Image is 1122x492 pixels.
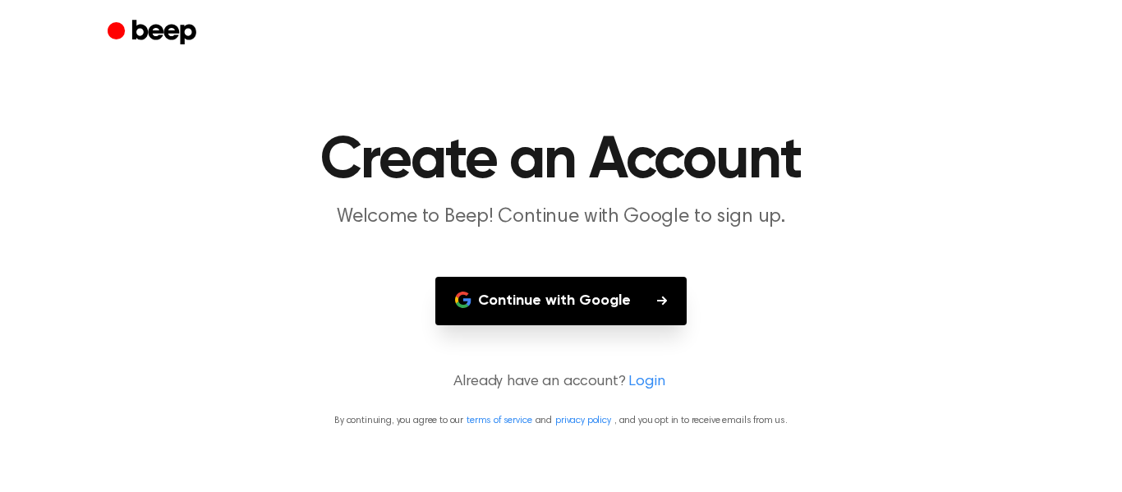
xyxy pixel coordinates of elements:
a: terms of service [467,416,531,425]
a: Beep [108,17,200,49]
button: Continue with Google [435,277,687,325]
a: privacy policy [555,416,611,425]
h1: Create an Account [140,131,982,191]
p: By continuing, you agree to our and , and you opt in to receive emails from us. [20,413,1102,428]
a: Login [628,371,664,393]
p: Welcome to Beep! Continue with Google to sign up. [246,204,876,231]
p: Already have an account? [20,371,1102,393]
